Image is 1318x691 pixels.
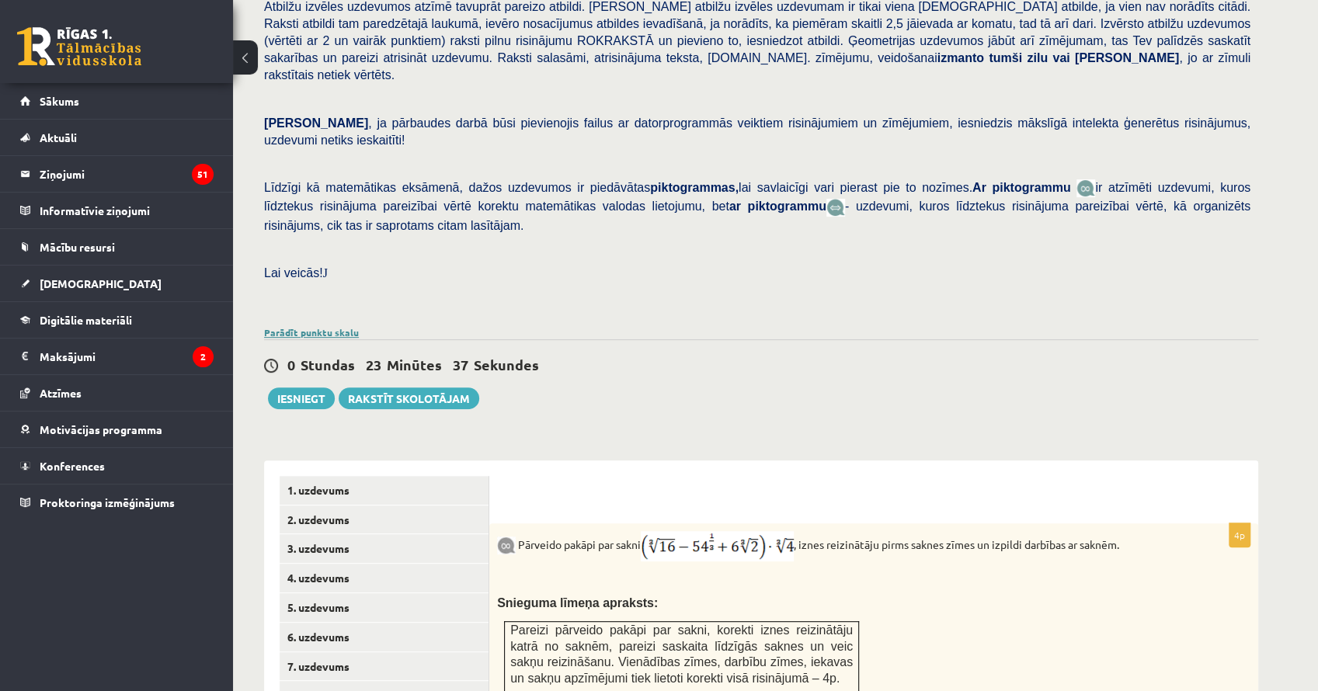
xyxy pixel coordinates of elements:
a: 7. uzdevums [280,652,489,681]
a: 4. uzdevums [280,564,489,592]
img: wKvN42sLe3LLwAAAABJRU5ErkJggg== [826,199,845,217]
a: Maksājumi2 [20,339,214,374]
img: 9k= [497,536,516,554]
span: Aktuāli [40,130,77,144]
a: Atzīmes [20,375,214,411]
span: Pareizi pārveido pakāpi par sakni, korekti iznes reizinātāju katrā no saknēm, pareizi saskaita lī... [510,623,853,685]
span: Digitālie materiāli [40,313,132,327]
a: 6. uzdevums [280,623,489,651]
a: Motivācijas programma [20,411,214,447]
a: Parādīt punktu skalu [264,326,359,339]
img: JfuEzvunn4EvwAAAAASUVORK5CYII= [1076,179,1095,197]
a: Digitālie materiāli [20,302,214,338]
a: Aktuāli [20,120,214,155]
a: [DEMOGRAPHIC_DATA] [20,266,214,301]
a: Proktoringa izmēģinājums [20,484,214,520]
span: Snieguma līmeņa apraksts: [497,596,658,609]
b: izmanto [937,51,983,64]
i: 51 [192,164,214,185]
span: 0 [287,356,295,373]
a: 2. uzdevums [280,505,489,534]
p: Pārveido pakāpi par sakni , iznes reizinātāju pirms saknes zīmes un izpildi darbības ar saknēm. [497,531,1173,561]
a: 5. uzdevums [280,593,489,622]
span: Motivācijas programma [40,422,162,436]
button: Iesniegt [268,387,335,409]
a: Konferences [20,448,214,484]
p: 4p [1229,523,1250,547]
body: Rich Text Editor, wiswyg-editor-user-answer-47024755106500 [16,16,736,32]
b: piktogrammas, [650,181,739,194]
span: Sākums [40,94,79,108]
a: Informatīvie ziņojumi [20,193,214,228]
b: ar piktogrammu [729,200,826,213]
a: Rīgas 1. Tālmācības vidusskola [17,27,141,66]
a: Ziņojumi51 [20,156,214,192]
span: [PERSON_NAME] [264,116,368,130]
span: - uzdevumi, kuros līdztekus risinājuma pareizībai vērtē, kā organizēts risinājums, cik tas ir sap... [264,200,1250,231]
span: Mācību resursi [40,240,115,254]
legend: Informatīvie ziņojumi [40,193,214,228]
legend: Ziņojumi [40,156,214,192]
span: [DEMOGRAPHIC_DATA] [40,276,162,290]
span: 23 [366,356,381,373]
span: Lai veicās! [264,266,323,280]
legend: Maksājumi [40,339,214,374]
span: Stundas [301,356,355,373]
span: Proktoringa izmēģinājums [40,495,175,509]
span: Minūtes [387,356,442,373]
a: Sākums [20,83,214,119]
span: Atzīmes [40,386,82,400]
span: J [323,266,328,280]
a: 1. uzdevums [280,476,489,505]
img: wdSgXMbqKH5HQAAAABJRU5ErkJggg== [641,531,794,561]
a: Mācību resursi [20,229,214,265]
span: Konferences [40,459,105,473]
span: 37 [453,356,468,373]
img: Balts.png [505,498,510,504]
a: Rakstīt skolotājam [339,387,479,409]
span: Sekundes [474,356,539,373]
span: Līdzīgi kā matemātikas eksāmenā, dažos uzdevumos ir piedāvātas lai savlaicīgi vari pierast pie to... [264,181,1076,194]
a: 3. uzdevums [280,534,489,563]
b: tumši zilu vai [PERSON_NAME] [989,51,1179,64]
i: 2 [193,346,214,367]
b: Ar piktogrammu [972,181,1071,194]
span: , ja pārbaudes darbā būsi pievienojis failus ar datorprogrammās veiktiem risinājumiem un zīmējumi... [264,116,1250,147]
